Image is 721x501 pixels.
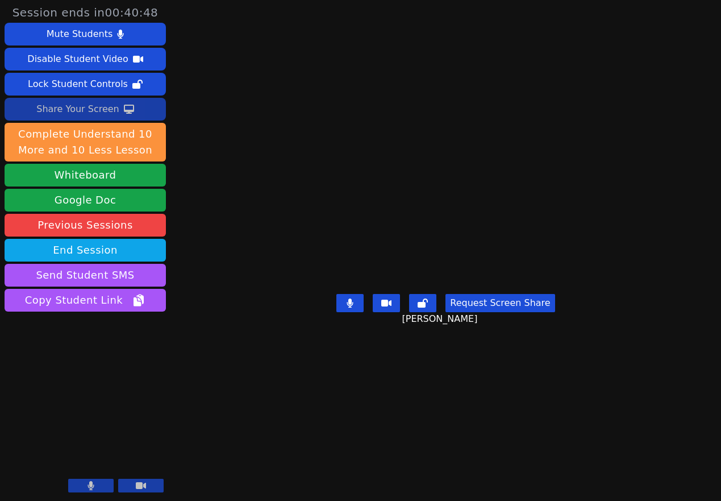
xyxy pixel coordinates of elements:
time: 00:40:48 [105,6,159,19]
button: End Session [5,239,166,262]
button: Complete Understand 10 More and 10 Less Lesson [5,123,166,162]
div: Mute Students [47,25,112,43]
button: Share Your Screen [5,98,166,121]
div: Disable Student Video [27,50,128,68]
button: Mute Students [5,23,166,45]
button: Whiteboard [5,164,166,187]
button: Request Screen Share [445,294,555,312]
span: [PERSON_NAME] [402,312,480,326]
a: Google Doc [5,189,166,212]
a: Previous Sessions [5,214,166,237]
button: Lock Student Controls [5,73,166,96]
div: Lock Student Controls [28,75,128,93]
button: Copy Student Link [5,289,166,312]
button: Send Student SMS [5,264,166,287]
button: Disable Student Video [5,48,166,71]
span: Copy Student Link [25,292,145,308]
div: Share Your Screen [36,100,119,118]
span: Session ends in [12,5,159,20]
